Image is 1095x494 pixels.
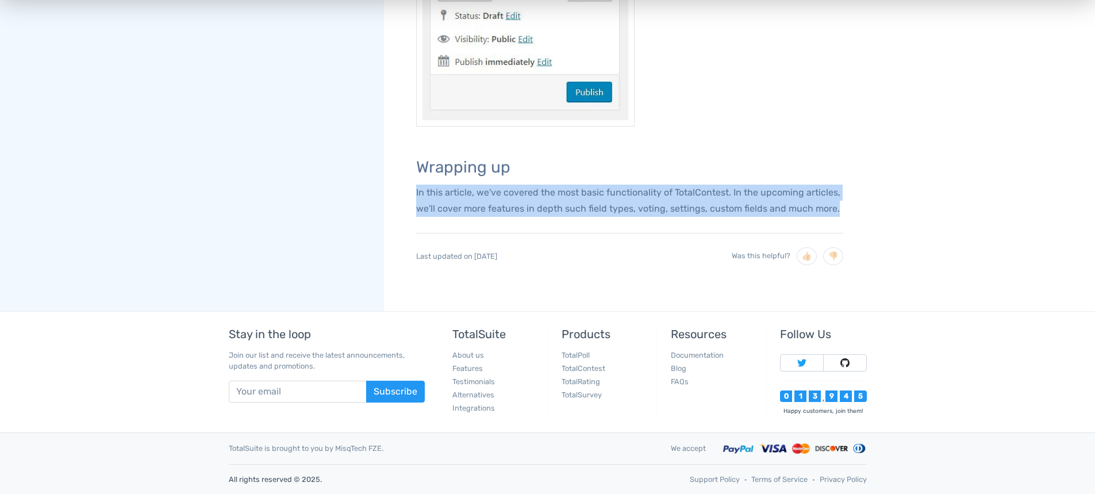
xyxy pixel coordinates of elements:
[562,364,605,373] a: TotalContest
[690,474,740,485] a: Support Policy
[794,390,806,403] div: 1
[780,390,792,403] div: 0
[840,390,852,403] div: 4
[671,364,686,373] a: Blog
[671,328,757,340] h5: Resources
[797,247,817,265] button: 👍🏻
[229,381,367,403] input: Your email
[229,328,425,340] h5: Stay in the loop
[416,233,843,279] div: Last updated on [DATE]
[452,390,494,399] a: Alternatives
[820,474,867,485] a: Privacy Policy
[723,442,867,455] img: Accepted payment methods
[562,377,600,386] a: TotalRating
[452,364,483,373] a: Features
[854,390,866,403] div: 5
[671,377,689,386] a: FAQs
[744,474,747,485] span: ‐
[840,358,850,367] img: Follow TotalSuite on Github
[562,390,602,399] a: TotalSurvey
[229,350,425,372] p: Join our list and receive the latest announcements, updates and promotions.
[825,390,837,403] div: 9
[366,381,425,403] button: Subscribe
[797,358,806,367] img: Follow TotalSuite on Twitter
[416,185,843,217] p: In this article, we've covered the most basic functionality of TotalContest. In the upcoming arti...
[812,474,814,485] span: ‐
[562,328,648,340] h5: Products
[416,159,843,177] h3: Wrapping up
[662,443,714,454] div: We accept
[452,404,495,412] a: Integrations
[780,328,866,340] h5: Follow Us
[809,390,821,403] div: 3
[229,474,539,485] p: All rights reserved © 2025.
[562,351,590,359] a: TotalPoll
[821,395,825,403] div: ,
[452,377,495,386] a: Testimonials
[220,443,662,454] div: TotalSuite is brought to you by MisqTech FZE.
[823,247,843,265] button: 👎🏻
[751,474,808,485] a: Terms of Service
[780,407,866,415] div: Happy customers, join them!
[732,251,790,259] span: Was this helpful?
[671,351,724,359] a: Documentation
[452,351,484,359] a: About us
[452,328,539,340] h5: TotalSuite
